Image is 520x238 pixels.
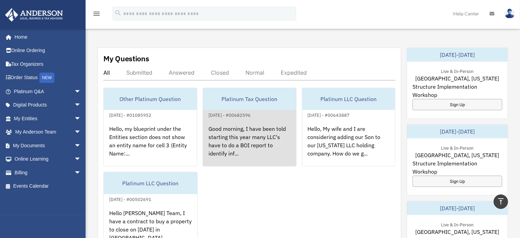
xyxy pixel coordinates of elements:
[92,10,101,18] i: menu
[211,69,229,76] div: Closed
[302,88,396,166] a: Platinum LLC Question[DATE] - #00643887Hello, My wife and I are considering adding our Son to our...
[407,125,508,138] div: [DATE]-[DATE]
[103,69,110,76] div: All
[104,195,157,202] div: [DATE] - #00502691
[74,125,88,139] span: arrow_drop_down
[103,53,149,64] div: My Questions
[39,73,54,83] div: NEW
[104,119,197,173] div: Hello, my blueprint under the Entities section does not show an entity name for cell 3 (Entity Na...
[302,111,355,118] div: [DATE] - #00643887
[74,166,88,180] span: arrow_drop_down
[74,85,88,99] span: arrow_drop_down
[505,9,515,18] img: User Pic
[497,197,505,205] i: vertical_align_top
[413,99,502,110] a: Sign Up
[436,67,479,74] div: Live & In-Person
[104,172,197,194] div: Platinum LLC Question
[5,57,91,71] a: Tax Organizers
[416,74,499,83] span: [GEOGRAPHIC_DATA], [US_STATE]
[203,88,296,110] div: Platinum Tax Question
[103,88,197,166] a: Other Platinum Question[DATE] - #01085952Hello, my blueprint under the Entities section does not ...
[5,166,91,179] a: Billingarrow_drop_down
[302,119,395,173] div: Hello, My wife and I are considering adding our Son to our [US_STATE] LLC holding company. How do...
[5,139,91,152] a: My Documentsarrow_drop_down
[494,195,508,209] a: vertical_align_top
[74,152,88,166] span: arrow_drop_down
[413,83,502,99] span: Structure Implementation Workshop
[92,12,101,18] a: menu
[416,228,499,236] span: [GEOGRAPHIC_DATA], [US_STATE]
[104,88,197,110] div: Other Platinum Question
[5,44,91,58] a: Online Ordering
[74,112,88,126] span: arrow_drop_down
[436,221,479,228] div: Live & In-Person
[407,201,508,215] div: [DATE]-[DATE]
[203,111,256,118] div: [DATE] - #00682596
[126,69,152,76] div: Submitted
[5,125,91,139] a: My Anderson Teamarrow_drop_down
[74,139,88,153] span: arrow_drop_down
[169,69,194,76] div: Answered
[203,119,296,173] div: Good morning, I have been told starting this year many LLC's have to do a BOI report to identify ...
[436,144,479,151] div: Live & In-Person
[413,159,502,176] span: Structure Implementation Workshop
[5,71,91,85] a: Order StatusNEW
[114,9,122,17] i: search
[245,69,264,76] div: Normal
[416,151,499,159] span: [GEOGRAPHIC_DATA], [US_STATE]
[413,176,502,187] a: Sign Up
[74,98,88,112] span: arrow_drop_down
[5,179,91,193] a: Events Calendar
[104,111,157,118] div: [DATE] - #01085952
[5,112,91,125] a: My Entitiesarrow_drop_down
[5,98,91,112] a: Digital Productsarrow_drop_down
[5,152,91,166] a: Online Learningarrow_drop_down
[302,88,395,110] div: Platinum LLC Question
[281,69,307,76] div: Expedited
[3,8,65,22] img: Anderson Advisors Platinum Portal
[203,88,296,166] a: Platinum Tax Question[DATE] - #00682596Good morning, I have been told starting this year many LLC...
[5,30,88,44] a: Home
[407,48,508,62] div: [DATE]-[DATE]
[5,85,91,98] a: Platinum Q&Aarrow_drop_down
